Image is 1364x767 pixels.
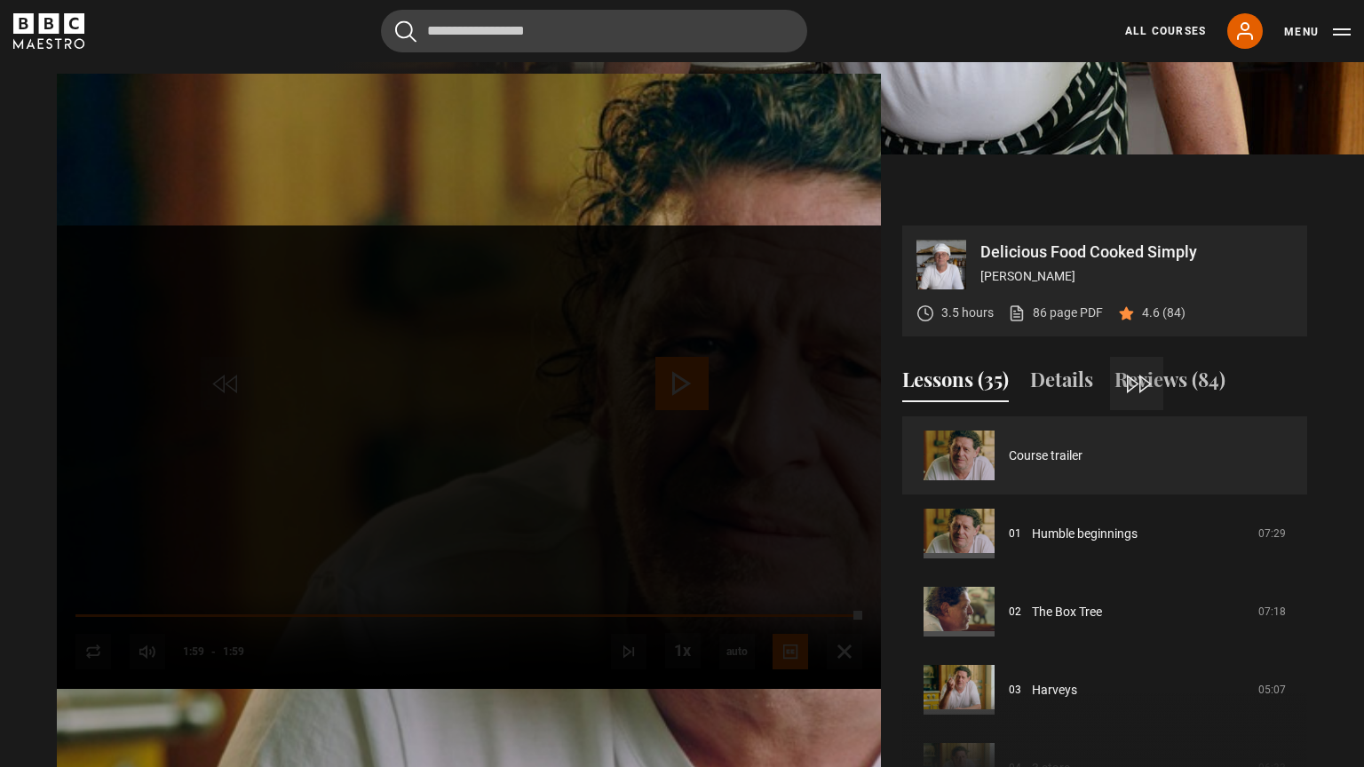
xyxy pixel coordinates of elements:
video-js: Video Player [57,225,881,689]
p: 3.5 hours [941,304,994,322]
input: Search [381,10,807,52]
a: Harveys [1032,681,1077,700]
button: Toggle navigation [1284,23,1351,41]
button: Lessons (35) [902,365,1009,402]
p: Delicious Food Cooked Simply [980,244,1293,260]
button: Submit the search query [395,20,416,43]
button: Reviews (84) [1114,365,1225,402]
a: Course trailer [1009,447,1082,465]
button: Details [1030,365,1093,402]
a: Humble beginnings [1032,525,1138,543]
svg: BBC Maestro [13,13,84,49]
p: [PERSON_NAME] [980,267,1293,286]
a: The Box Tree [1032,603,1102,621]
p: 4.6 (84) [1142,304,1186,322]
a: 86 page PDF [1008,304,1103,322]
a: All Courses [1125,23,1206,39]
